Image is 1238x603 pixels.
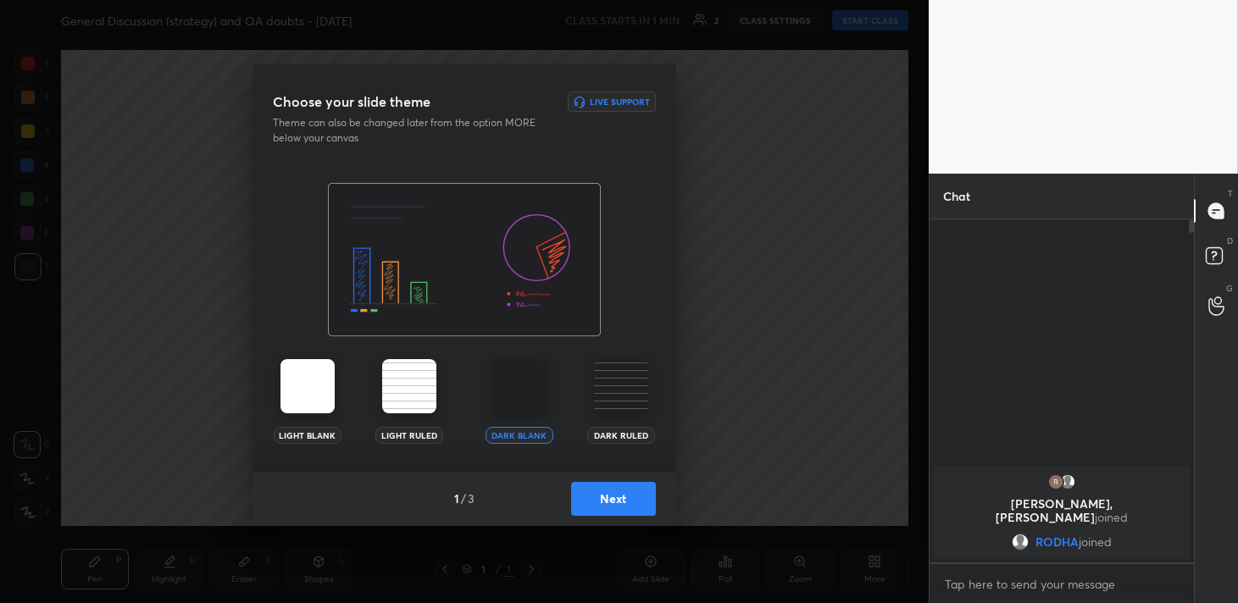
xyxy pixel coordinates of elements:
button: Next [571,482,656,516]
h3: Choose your slide theme [273,91,430,112]
h4: / [461,490,466,507]
span: RODHA [1035,535,1079,549]
div: Dark Blank [486,427,553,444]
img: thumbnail.jpg [1047,473,1064,490]
p: T [1228,187,1233,200]
div: Light Ruled [375,427,443,444]
p: D [1227,235,1233,247]
p: Chat [930,174,984,219]
p: G [1226,282,1233,295]
span: joined [1095,509,1128,525]
div: Dark Ruled [587,427,655,444]
img: lightRuledTheme.002cd57a.svg [382,359,436,413]
img: darkRuledTheme.359fb5fd.svg [594,359,648,413]
div: grid [930,463,1194,562]
p: [PERSON_NAME], [PERSON_NAME] [944,497,1180,524]
img: lightTheme.5bb83c5b.svg [280,359,335,413]
img: darkTheme.aa1caeba.svg [492,359,547,413]
h4: 3 [468,490,475,507]
img: default.png [1059,473,1076,490]
h6: Live Support [590,97,650,106]
div: Light Blank [274,427,341,444]
h4: 1 [454,490,459,507]
img: darkThemeBanner.f801bae7.svg [328,183,601,337]
p: Theme can also be changed later from the option MORE below your canvas [273,115,547,146]
span: joined [1079,535,1112,549]
img: default.png [1012,534,1029,550]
